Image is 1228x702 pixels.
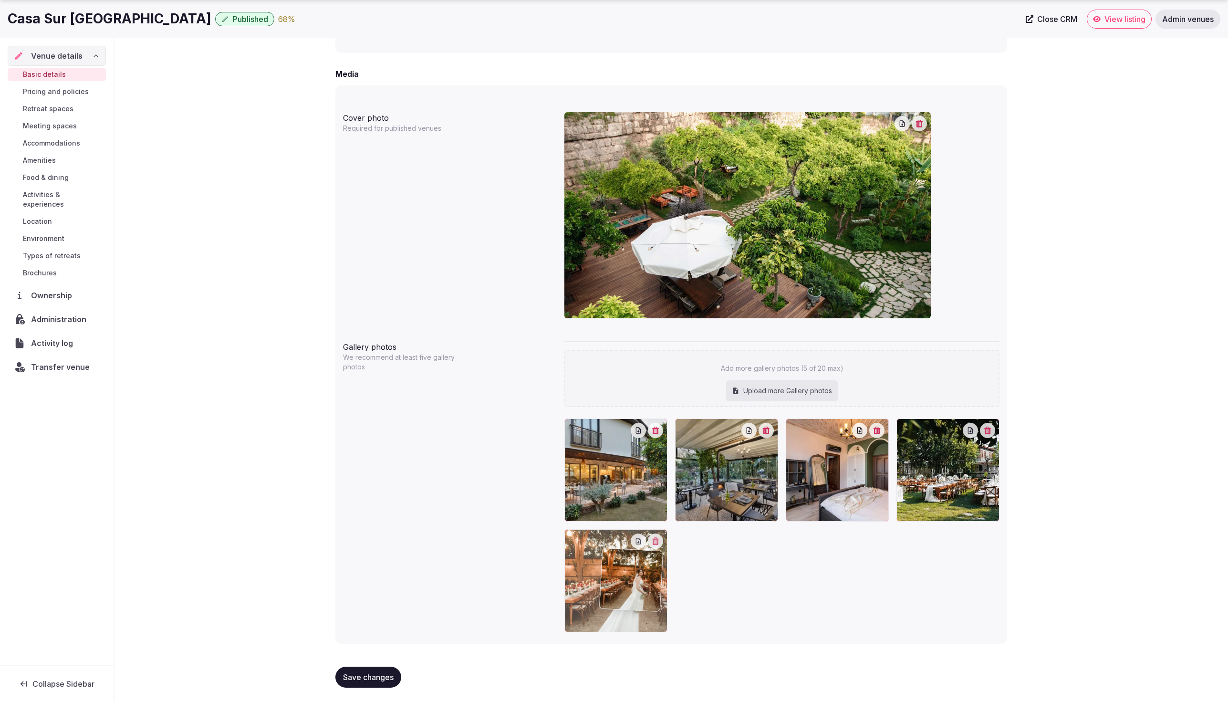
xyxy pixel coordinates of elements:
button: Published [215,12,274,26]
a: Brochures [8,266,106,280]
a: Retreat spaces [8,102,106,115]
a: Types of retreats [8,249,106,262]
span: View listing [1104,14,1145,24]
div: Casa Sur Antalya-Cava Restaurant-2.webp [564,419,667,522]
button: Collapse Sidebar [8,673,106,694]
a: Administration [8,309,106,329]
span: Published [233,14,268,24]
a: Pricing and policies [8,85,106,98]
span: Types of retreats [23,251,81,261]
span: Venue details [31,50,83,62]
a: Activities & experiences [8,188,106,211]
span: Brochures [23,268,57,278]
div: Casa Sur Antalya-RÚSTICA-6.jpg [786,419,889,522]
span: Administration [31,314,90,325]
div: Upload more Gallery photos [726,380,838,401]
a: Location [8,215,106,228]
a: Admin venues [1155,10,1220,29]
a: View listing [1087,10,1152,29]
p: We recommend at least five gallery photos [343,353,465,372]
span: Food & dining [23,173,69,182]
span: Close CRM [1037,14,1077,24]
img: 7ea2dbe9.jpeg [564,112,931,318]
span: Ownership [31,290,76,301]
button: Save changes [335,667,401,688]
span: Location [23,217,52,226]
span: Meeting spaces [23,121,77,131]
img: Casa Sur Antalya-hosted retreat.jpg [600,548,663,611]
button: 68% [278,13,295,25]
span: Activities & experiences [23,190,102,209]
h1: Casa Sur [GEOGRAPHIC_DATA] [8,10,211,28]
a: Basic details [8,68,106,81]
span: Accommodations [23,138,80,148]
div: Casa Sur Antalya-hosted retreat.jpg [564,529,667,632]
p: Required for published venues [343,124,465,133]
span: Environment [23,234,64,243]
span: Amenities [23,156,56,165]
span: Collapse Sidebar [32,679,94,689]
a: Food & dining [8,171,106,184]
a: Accommodations [8,136,106,150]
a: Activity log [8,333,106,353]
span: Pricing and policies [23,87,89,96]
a: Ownership [8,285,106,305]
div: Cover photo [343,108,557,124]
a: Close CRM [1020,10,1083,29]
div: 68 % [278,13,295,25]
h2: Media [335,68,359,80]
span: Activity log [31,337,77,349]
div: Casa Sur Antalya-Cava Restaurant-4.webp [675,419,778,522]
span: Basic details [23,70,66,79]
span: Retreat spaces [23,104,73,114]
p: Add more gallery photos (5 of 20 max) [721,364,843,373]
button: Transfer venue [8,357,106,377]
div: Gallery photos [343,337,557,353]
a: Meeting spaces [8,119,106,133]
span: Admin venues [1162,14,1214,24]
span: Save changes [343,672,394,682]
a: Environment [8,232,106,245]
span: Transfer venue [31,361,90,373]
a: Amenities [8,154,106,167]
div: Casa Sur Antalya-meeting space-outdoor space.jpg [896,419,999,522]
